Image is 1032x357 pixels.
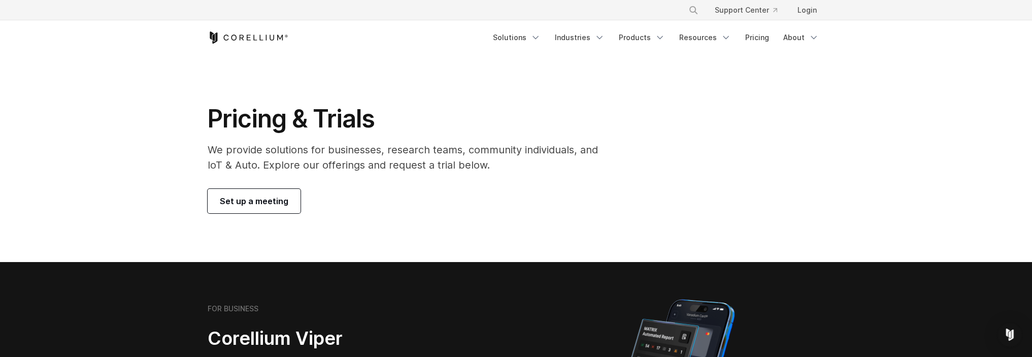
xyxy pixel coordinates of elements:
[707,1,785,19] a: Support Center
[208,31,288,44] a: Corellium Home
[684,1,703,19] button: Search
[208,189,301,213] a: Set up a meeting
[997,322,1022,347] div: Open Intercom Messenger
[777,28,825,47] a: About
[789,1,825,19] a: Login
[673,28,737,47] a: Resources
[676,1,825,19] div: Navigation Menu
[487,28,825,47] div: Navigation Menu
[208,304,258,313] h6: FOR BUSINESS
[549,28,611,47] a: Industries
[220,195,288,207] span: Set up a meeting
[739,28,775,47] a: Pricing
[487,28,547,47] a: Solutions
[208,327,468,350] h2: Corellium Viper
[208,142,612,173] p: We provide solutions for businesses, research teams, community individuals, and IoT & Auto. Explo...
[613,28,671,47] a: Products
[208,104,612,134] h1: Pricing & Trials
